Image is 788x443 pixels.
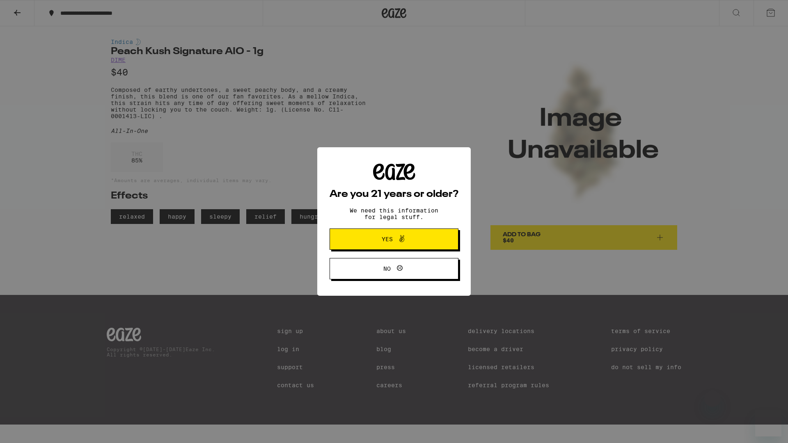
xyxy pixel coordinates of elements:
[330,258,458,279] button: No
[755,410,781,436] iframe: Button to launch messaging window
[382,236,393,242] span: Yes
[704,390,721,407] iframe: Close message
[343,207,445,220] p: We need this information for legal stuff.
[330,190,458,199] h2: Are you 21 years or older?
[383,266,391,272] span: No
[330,228,458,250] button: Yes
